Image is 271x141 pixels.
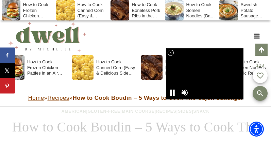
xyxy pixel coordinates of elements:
[28,95,44,101] a: Home
[255,44,268,56] a: Scroll to top
[8,20,86,52] img: DWELL by michelle
[250,31,263,41] button: Open menu
[166,48,243,99] iframe: Advertisement
[28,95,243,101] span: » »
[249,122,264,137] div: Accessibility Menu
[47,95,69,101] a: Recipes
[81,107,190,141] iframe: Advertisement
[73,95,243,101] strong: How to Cook Boudin – 5 Ways to Cook The Cajun Sausage!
